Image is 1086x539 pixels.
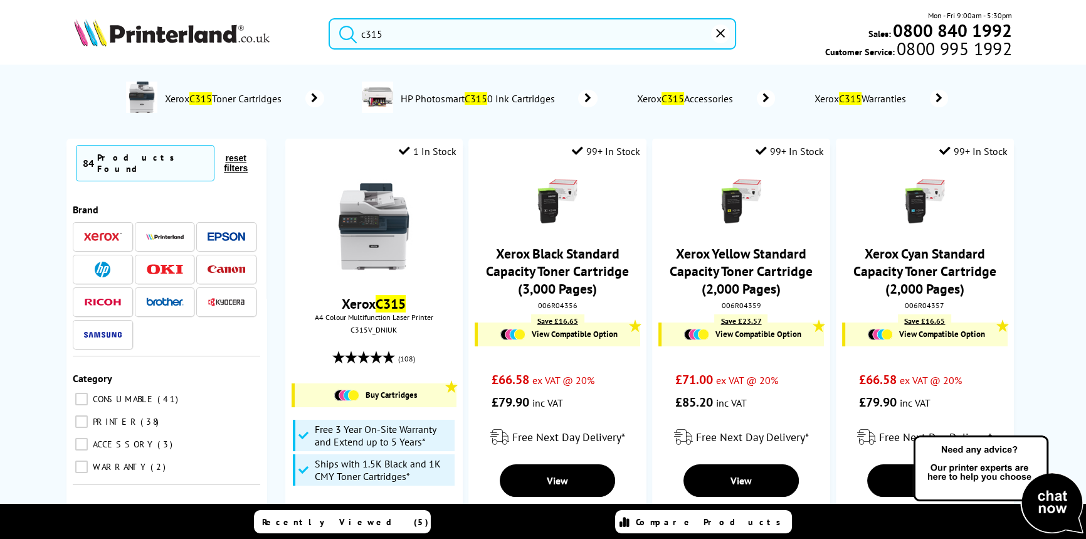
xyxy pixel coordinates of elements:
span: Xerox Accessories [635,92,739,105]
span: £66.58 [858,371,896,388]
img: Cartridges [500,329,525,340]
img: Samsung [84,332,122,338]
img: Epson [208,232,245,242]
a: Xerox Black Standard Capacity Toner Cartridge (3,000 Pages) [486,245,629,297]
div: Save £16.65 [898,314,951,328]
a: XeroxC315Toner Cartridges [164,82,324,115]
span: View Compatible Option [715,329,801,339]
span: 2 [150,461,169,472]
span: Free Next Day Delivery* [512,430,625,444]
div: 006R04356 [478,301,636,310]
a: View [867,464,983,497]
div: 99+ In Stock [756,145,824,157]
div: 006R04359 [662,301,820,310]
span: £79.90 [492,394,529,410]
span: 41 [157,393,181,405]
img: Open Live Chat window [910,434,1086,536]
img: Kyocera [208,297,245,307]
div: modal_delivery [842,420,1007,455]
span: ex VAT @ 20% [532,374,594,387]
img: Printerland Logo [74,19,270,46]
span: Recently Viewed (5) [262,516,429,528]
span: 84 [83,157,94,169]
img: Ricoh [84,299,122,306]
span: Customer Service: [825,43,1012,58]
span: inc VAT [716,397,747,409]
div: Save £16.65 [531,314,584,328]
span: Buy Cartridges [366,390,417,400]
div: Products Found [97,152,208,174]
img: Canon [208,265,245,274]
img: HP [95,262,110,277]
span: Xerox Toner Cartridges [164,92,287,105]
a: XeroxC315Warranties [813,90,948,107]
span: ex VAT @ 20% [899,374,961,387]
input: PRINTER 38 [75,415,88,428]
a: Recently Viewed (5) [254,510,431,533]
span: A4 Colour Multifunction Laser Printer [292,312,456,322]
span: £85.20 [675,394,713,410]
span: inc VAT [899,397,930,409]
input: Sea [329,18,736,50]
img: Xerox-006R04357-Cyan-Standard-Small.gif [903,179,947,223]
a: XeroxC315 [342,295,406,312]
span: 3 [157,439,176,450]
span: View Compatible Option [899,329,985,339]
img: Printerland [146,233,184,240]
div: 1 In Stock [399,145,456,157]
span: Sales: [868,28,891,40]
div: modal_delivery [658,420,823,455]
span: Free 3 Year On-Site Warranty and Extend up to 5 Years* [315,423,451,448]
span: 0800 995 1992 [895,43,1012,55]
img: Cartridges [868,329,893,340]
input: ACCESSORY 3 [75,438,88,451]
a: Compare Products [615,510,792,533]
img: Cartridges [334,390,359,401]
img: Xerox-C315-Front-2-Small.jpg [327,179,421,274]
img: PhotosmartC3100-conspage.jpg [362,82,393,113]
span: Category [73,372,112,385]
a: Buy Cartridges [301,390,450,401]
mark: C315 [662,92,684,105]
input: WARRANTY 2 [75,461,88,473]
a: View Compatible Option [484,329,633,340]
div: modal_delivery [475,420,640,455]
div: 99+ In Stock [939,145,1008,157]
img: Cartridges [684,329,709,340]
span: View Compatible Option [532,329,618,339]
button: reset filters [214,152,257,174]
span: ACCESSORY [90,439,156,450]
span: Ships with 1.5K Black and 1K CMY Toner Cartridges* [315,457,451,483]
span: CONSUMABLE [90,393,156,405]
span: 38 [140,416,162,427]
span: Brand [73,203,98,216]
img: Xerox-006R04359-Yellow-Standard-Small.gif [719,179,763,223]
div: 006R04357 [845,301,1004,310]
mark: C315 [376,295,406,312]
img: OKI [146,264,184,275]
span: WARRANTY [90,461,149,472]
span: £66.58 [492,371,529,388]
input: CONSUMABLE 41 [75,393,88,405]
span: £71.00 [675,371,713,388]
span: (108) [398,347,415,371]
span: £79.90 [858,394,896,410]
a: View [500,464,615,497]
a: View Compatible Option [851,329,1001,340]
a: 0800 840 1992 [891,24,1012,36]
img: C315V_DNIUK-conspage.jpg [126,82,157,113]
a: Xerox Yellow Standard Capacity Toner Cartridge (2,000 Pages) [670,245,813,297]
span: inc VAT [532,397,563,409]
span: View [547,474,568,487]
span: Compare Products [636,516,788,528]
img: Xerox-006R04356-Black-Standard-Small.gif [535,179,579,223]
mark: C315 [189,92,212,105]
a: Xerox Cyan Standard Capacity Toner Cartridge (2,000 Pages) [853,245,996,297]
span: Xerox Warranties [813,92,912,105]
div: Save £23.57 [714,314,767,328]
span: HP Photosmart 0 Ink Cartridges [399,92,560,105]
mark: C315 [465,92,487,105]
a: View Compatible Option [668,329,817,340]
a: XeroxC315Accessories [635,90,775,107]
div: 99+ In Stock [572,145,640,157]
